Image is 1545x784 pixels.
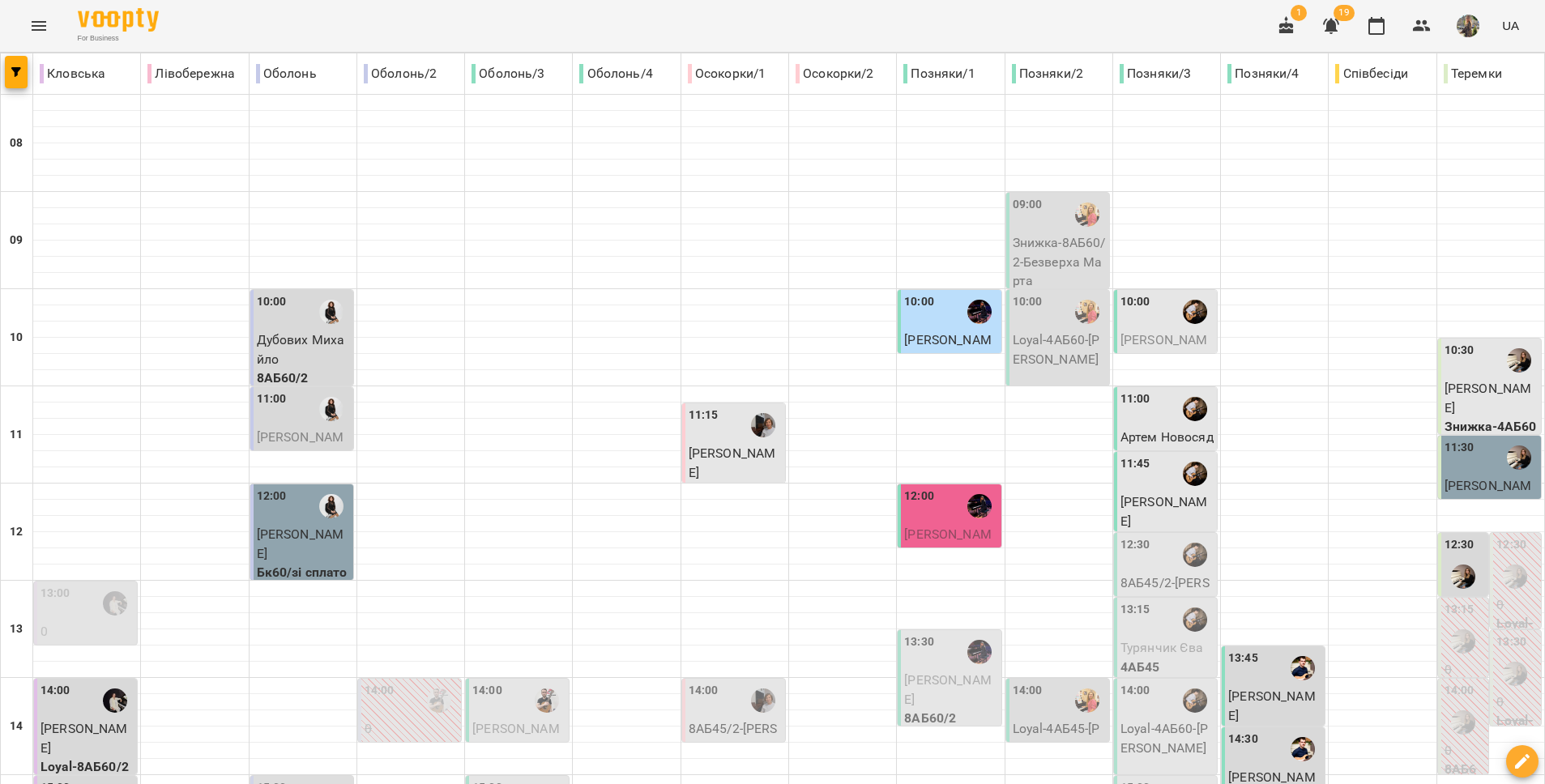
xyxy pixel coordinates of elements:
[689,719,782,757] p: 8АБ45/2 - [PERSON_NAME]
[1013,196,1043,214] label: 09:00
[1502,17,1519,34] span: UA
[1451,710,1475,735] img: Ольга ЕПОВА
[1228,688,1316,723] span: [PERSON_NAME]
[1444,64,1502,83] p: Теремки
[1451,629,1475,654] img: Ольга ЕПОВА
[1013,719,1106,757] p: Loyal-4АБ45 - [PERSON_NAME]
[688,64,766,83] p: Осокорки/1
[967,494,992,518] img: Юлія КРАВЧЕНКО
[904,293,934,311] label: 10:00
[1120,640,1204,655] span: Турянчик Єва
[1445,381,1532,415] span: [PERSON_NAME]
[78,8,159,32] img: Voopty Logo
[1120,682,1150,700] label: 14:00
[1075,688,1099,713] img: Наталя ПОСИПАЙКО
[1013,293,1043,311] label: 10:00
[1183,607,1207,632] img: Даниїл КАЛАШНИК
[10,134,23,152] h6: 08
[319,397,344,421] div: Любов ПУШНЯК
[1496,11,1526,40] button: UA
[1496,692,1538,712] p: 0
[10,329,23,347] h6: 10
[1291,5,1307,21] span: 1
[1183,462,1207,486] img: Даниїл КАЛАШНИК
[904,488,934,505] label: 12:00
[1120,573,1214,611] p: 8АБ45/2 - [PERSON_NAME]
[41,721,128,756] span: [PERSON_NAME]
[257,293,287,311] label: 10:00
[751,413,775,437] img: Людмила ЦВЄТКОВА
[1120,719,1214,757] p: Loyal-4АБ60 - [PERSON_NAME]
[796,64,874,83] p: Осокорки/2
[41,641,134,680] p: 4АБ45 ([PERSON_NAME])
[1120,658,1214,677] p: 4АБ45
[1503,662,1527,686] div: Ольга ЕПОВА
[147,64,235,83] p: Лівобережна
[1291,737,1315,761] img: Віктор АРТЕМЕНКО
[904,633,934,651] label: 13:30
[903,64,975,83] p: Позняки/1
[904,709,997,728] p: 8АБ60/2
[1013,682,1043,700] label: 14:00
[1075,202,1099,227] div: Наталя ПОСИПАЙКО
[579,64,652,83] p: Оболонь/4
[10,232,23,249] h6: 09
[319,300,344,324] div: Любов ПУШНЯК
[1075,300,1099,324] img: Наталя ПОСИПАЙКО
[319,494,344,518] img: Любов ПУШНЯК
[1291,656,1315,680] img: Віктор АРТЕМЕНКО
[967,640,992,664] img: Юлія КРАВЧЕНКО
[1120,536,1150,554] label: 12:30
[257,526,344,561] span: [PERSON_NAME]
[1120,601,1150,619] label: 13:15
[472,64,544,83] p: Оболонь/3
[1120,530,1214,550] p: 4АБ45
[103,688,127,713] img: Анна ГОРБУЛІНА
[365,682,395,700] label: 14:00
[1507,445,1531,470] img: Ольга ЕПОВА
[472,721,560,756] span: [PERSON_NAME]
[1457,15,1479,37] img: d95d3a1f5a58f9939815add2f0358ac8.jpg
[19,6,58,45] button: Menu
[1445,342,1475,360] label: 10:30
[1183,543,1207,567] img: Даниїл КАЛАШНИК
[535,688,559,713] img: Микита ГЛАЗУНОВ
[689,482,782,501] p: Знижка-4АБ45
[1445,536,1475,554] label: 12:30
[365,739,458,758] p: Пз45
[1334,5,1355,21] span: 19
[1507,348,1531,373] img: Ольга ЕПОВА
[1445,741,1486,761] p: 0
[41,682,70,700] label: 14:00
[1120,293,1150,311] label: 10:00
[1120,332,1208,367] span: [PERSON_NAME]
[256,64,317,83] p: Оболонь
[1120,494,1208,529] span: [PERSON_NAME]
[1183,300,1207,324] img: Даниїл КАЛАШНИК
[1451,565,1475,589] div: Ольга ЕПОВА
[10,426,23,444] h6: 11
[1120,429,1214,464] span: Артем Новосядлий
[472,682,502,700] label: 14:00
[1496,595,1538,615] p: 0
[1183,397,1207,421] img: Даниїл КАЛАШНИК
[1183,688,1207,713] img: Даниїл КАЛАШНИК
[257,488,287,505] label: 12:00
[427,688,451,713] img: Микита ГЛАЗУНОВ
[1120,390,1150,408] label: 11:00
[1503,565,1527,589] div: Ольга ЕПОВА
